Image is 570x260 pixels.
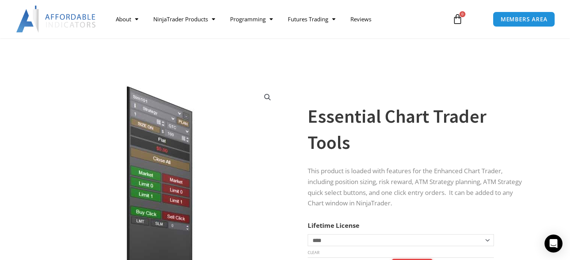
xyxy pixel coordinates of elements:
label: Lifetime License [308,221,359,230]
a: About [108,10,146,28]
a: 0 [441,8,474,30]
a: Futures Trading [280,10,343,28]
a: Programming [223,10,280,28]
a: NinjaTrader Products [146,10,223,28]
nav: Menu [108,10,445,28]
a: View full-screen image gallery [261,91,274,104]
span: MEMBERS AREA [501,16,548,22]
h1: Essential Chart Trader Tools [308,103,527,156]
a: MEMBERS AREA [493,12,555,27]
span: 0 [459,11,465,17]
img: LogoAI | Affordable Indicators – NinjaTrader [16,6,97,33]
a: Clear options [308,250,319,255]
a: Reviews [343,10,379,28]
p: This product is loaded with features for the Enhanced Chart Trader, including position sizing, ri... [308,166,527,209]
div: Open Intercom Messenger [545,235,563,253]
